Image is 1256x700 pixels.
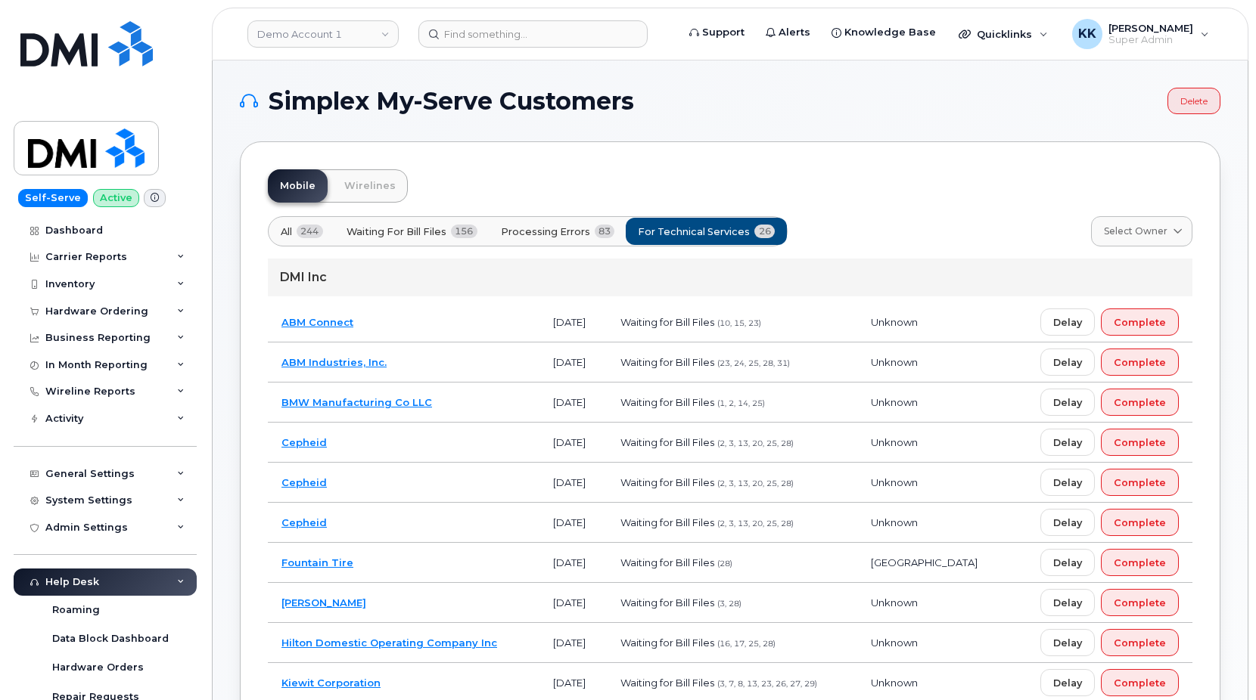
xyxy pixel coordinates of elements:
[297,225,323,238] span: 244
[620,316,714,328] span: Waiting for Bill Files
[539,423,606,463] td: [DATE]
[1167,88,1220,114] a: Delete
[620,356,714,368] span: Waiting for Bill Files
[717,519,794,528] span: (2, 3, 13, 20, 25, 28)
[717,639,776,649] span: (16, 17, 25, 28)
[1101,509,1179,536] button: Complete
[717,479,794,488] span: (2, 3, 13, 20, 25, 28)
[1101,629,1179,656] button: Complete
[1040,549,1095,576] button: Delay
[1101,389,1179,416] button: Complete
[717,559,732,568] span: (28)
[451,225,477,238] span: 156
[717,599,741,609] span: (3, 28)
[1114,395,1166,410] span: Complete
[539,463,606,503] td: [DATE]
[1053,435,1082,450] span: Delay
[539,503,606,543] td: [DATE]
[281,356,387,368] a: ABM Industries, Inc.
[1114,435,1166,450] span: Complete
[871,316,918,328] span: Unknown
[1040,629,1095,656] button: Delay
[871,356,918,368] span: Unknown
[1040,669,1095,696] button: Delay
[1114,475,1166,490] span: Complete
[281,596,366,609] a: [PERSON_NAME]
[717,679,817,689] span: (3, 7, 8, 13, 23, 26, 27, 29)
[332,169,408,203] a: Wirelines
[281,556,353,568] a: Fountain Tire
[717,318,761,328] span: (10, 15, 23)
[620,637,714,649] span: Waiting for Bill Files
[539,543,606,583] td: [DATE]
[1040,308,1095,336] button: Delay
[620,476,714,488] span: Waiting for Bill Files
[1101,549,1179,576] button: Complete
[281,677,381,689] a: Kiewit Corporation
[1091,216,1192,246] a: Select Owner
[620,436,714,448] span: Waiting for Bill Files
[539,302,606,342] td: [DATE]
[347,225,446,239] span: Waiting for Bill Files
[1053,636,1082,650] span: Delay
[1040,429,1095,456] button: Delay
[1040,509,1095,536] button: Delay
[281,516,327,528] a: Cepheid
[871,637,918,649] span: Unknown
[1101,308,1179,336] button: Complete
[1053,395,1082,410] span: Delay
[268,259,1192,296] div: DMI Inc
[871,556,978,568] span: [GEOGRAPHIC_DATA]
[1101,469,1179,496] button: Complete
[1053,676,1082,690] span: Delay
[1114,556,1166,570] span: Complete
[1101,669,1179,696] button: Complete
[539,623,606,663] td: [DATE]
[620,556,714,568] span: Waiting for Bill Files
[1114,315,1166,330] span: Complete
[871,436,918,448] span: Unknown
[281,436,327,448] a: Cepheid
[1053,596,1082,610] span: Delay
[1101,429,1179,456] button: Complete
[501,225,590,239] span: Processing Errors
[620,396,714,408] span: Waiting for Bill Files
[717,438,794,448] span: (2, 3, 13, 20, 25, 28)
[1053,516,1082,530] span: Delay
[281,225,292,239] span: All
[269,90,634,113] span: Simplex My-Serve Customers
[539,342,606,383] td: [DATE]
[1040,589,1095,616] button: Delay
[871,476,918,488] span: Unknown
[871,516,918,528] span: Unknown
[281,396,432,408] a: BMW Manufacturing Co LLC
[539,583,606,623] td: [DATE]
[1053,556,1082,570] span: Delay
[1040,389,1095,416] button: Delay
[717,398,765,408] span: (1, 2, 14, 25)
[1053,315,1082,330] span: Delay
[1114,636,1166,650] span: Complete
[871,396,918,408] span: Unknown
[595,225,615,238] span: 83
[1104,225,1167,238] span: Select Owner
[1114,355,1166,370] span: Complete
[1053,355,1082,370] span: Delay
[871,677,918,689] span: Unknown
[1114,676,1166,690] span: Complete
[281,476,327,488] a: Cepheid
[1114,516,1166,530] span: Complete
[717,358,790,368] span: (23, 24, 25, 28, 31)
[1101,348,1179,376] button: Complete
[281,637,497,649] a: Hilton Domestic Operating Company Inc
[1101,589,1179,616] button: Complete
[281,316,353,328] a: ABM Connect
[1114,596,1166,610] span: Complete
[620,677,714,689] span: Waiting for Bill Files
[871,596,918,609] span: Unknown
[1040,469,1095,496] button: Delay
[539,383,606,423] td: [DATE]
[1040,348,1095,376] button: Delay
[620,516,714,528] span: Waiting for Bill Files
[620,596,714,609] span: Waiting for Bill Files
